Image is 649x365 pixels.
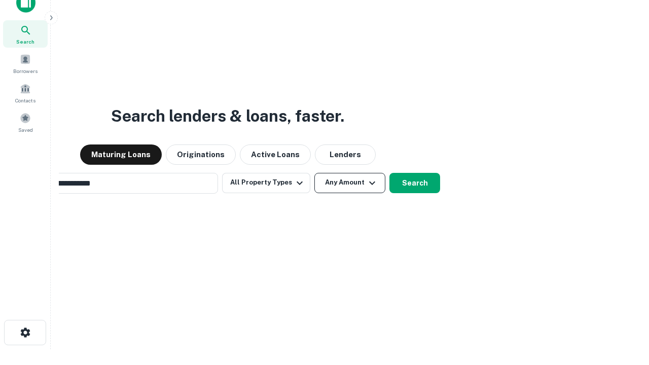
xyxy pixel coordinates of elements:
button: Active Loans [240,144,311,165]
span: Search [16,38,34,46]
span: Contacts [15,96,35,104]
a: Borrowers [3,50,48,77]
span: Saved [18,126,33,134]
button: Lenders [315,144,376,165]
button: Maturing Loans [80,144,162,165]
a: Search [3,20,48,48]
button: Any Amount [314,173,385,193]
button: All Property Types [222,173,310,193]
a: Contacts [3,79,48,106]
iframe: Chat Widget [598,251,649,300]
button: Search [389,173,440,193]
button: Originations [166,144,236,165]
h3: Search lenders & loans, faster. [111,104,344,128]
a: Saved [3,108,48,136]
span: Borrowers [13,67,38,75]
